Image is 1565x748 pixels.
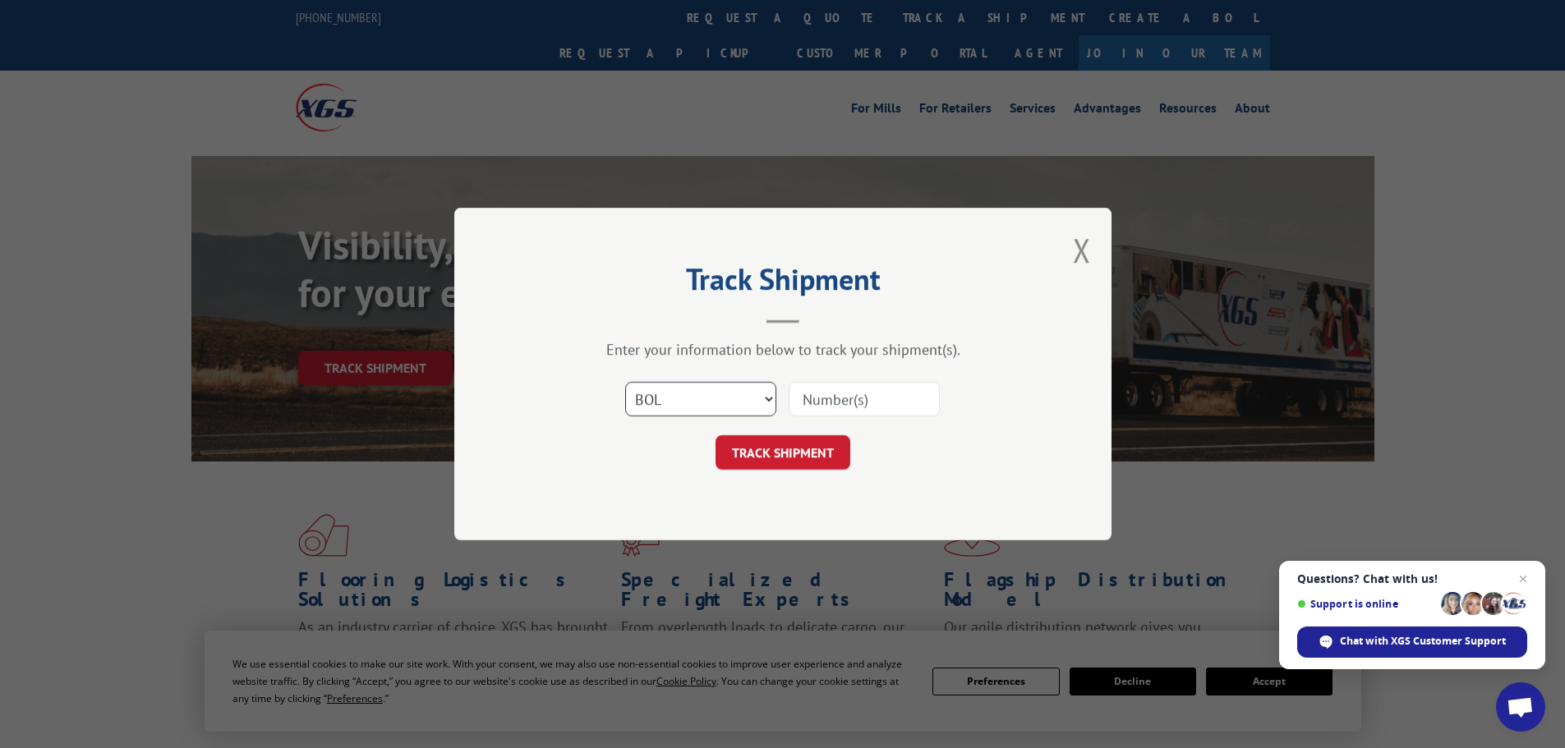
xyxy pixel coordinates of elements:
[789,382,940,416] input: Number(s)
[1340,634,1506,649] span: Chat with XGS Customer Support
[536,268,1029,299] h2: Track Shipment
[1297,572,1527,585] span: Questions? Chat with us!
[1297,626,1527,658] div: Chat with XGS Customer Support
[1073,228,1091,272] button: Close modal
[716,435,850,470] button: TRACK SHIPMENT
[1297,598,1435,610] span: Support is online
[536,340,1029,359] div: Enter your information below to track your shipment(s).
[1513,569,1533,589] span: Close chat
[1496,682,1545,732] div: Open chat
